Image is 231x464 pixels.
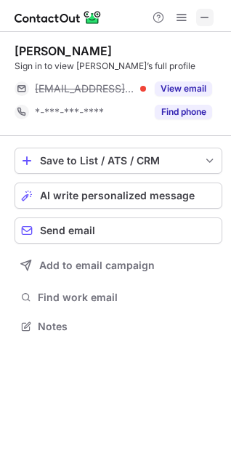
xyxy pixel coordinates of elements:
div: Save to List / ATS / CRM [40,155,197,167]
button: Reveal Button [155,81,212,96]
button: AI write personalized message [15,183,222,209]
button: Notes [15,316,222,337]
button: save-profile-one-click [15,148,222,174]
button: Find work email [15,287,222,308]
button: Send email [15,217,222,244]
span: Find work email [38,291,216,304]
img: ContactOut v5.3.10 [15,9,102,26]
span: AI write personalized message [40,190,195,201]
span: Add to email campaign [39,260,155,271]
button: Add to email campaign [15,252,222,279]
span: [EMAIL_ADDRESS][DOMAIN_NAME] [35,82,135,95]
span: Notes [38,320,216,333]
button: Reveal Button [155,105,212,119]
div: [PERSON_NAME] [15,44,112,58]
div: Sign in to view [PERSON_NAME]’s full profile [15,60,222,73]
span: Send email [40,225,95,236]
